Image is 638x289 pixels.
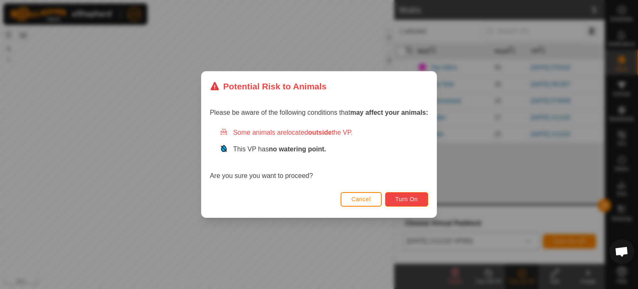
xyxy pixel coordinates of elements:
[308,129,332,136] strong: outside
[269,146,326,153] strong: no watering point.
[350,109,428,116] strong: may affect your animals:
[395,196,418,203] span: Turn On
[287,129,353,136] span: located the VP.
[385,192,428,207] button: Turn On
[609,239,634,264] div: Open chat
[341,192,382,207] button: Cancel
[351,196,371,203] span: Cancel
[210,80,326,93] div: Potential Risk to Animals
[210,109,428,116] span: Please be aware of the following conditions that
[233,146,326,153] span: This VP has
[220,128,428,138] div: Some animals are
[210,128,428,181] div: Are you sure you want to proceed?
